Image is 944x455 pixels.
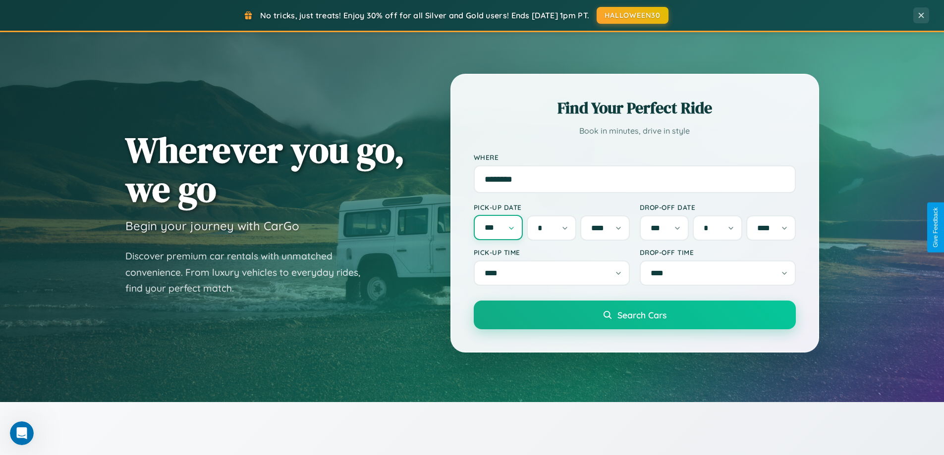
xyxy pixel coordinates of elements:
[474,124,796,138] p: Book in minutes, drive in style
[10,421,34,445] iframe: Intercom live chat
[640,248,796,256] label: Drop-off Time
[474,203,630,211] label: Pick-up Date
[125,218,299,233] h3: Begin your journey with CarGo
[474,248,630,256] label: Pick-up Time
[617,309,666,320] span: Search Cars
[474,97,796,119] h2: Find Your Perfect Ride
[640,203,796,211] label: Drop-off Date
[597,7,668,24] button: HALLOWEEN30
[125,130,405,208] h1: Wherever you go, we go
[474,153,796,161] label: Where
[125,248,373,297] p: Discover premium car rentals with unmatched convenience. From luxury vehicles to everyday rides, ...
[474,301,796,329] button: Search Cars
[260,10,589,20] span: No tricks, just treats! Enjoy 30% off for all Silver and Gold users! Ends [DATE] 1pm PT.
[932,207,939,248] div: Give Feedback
